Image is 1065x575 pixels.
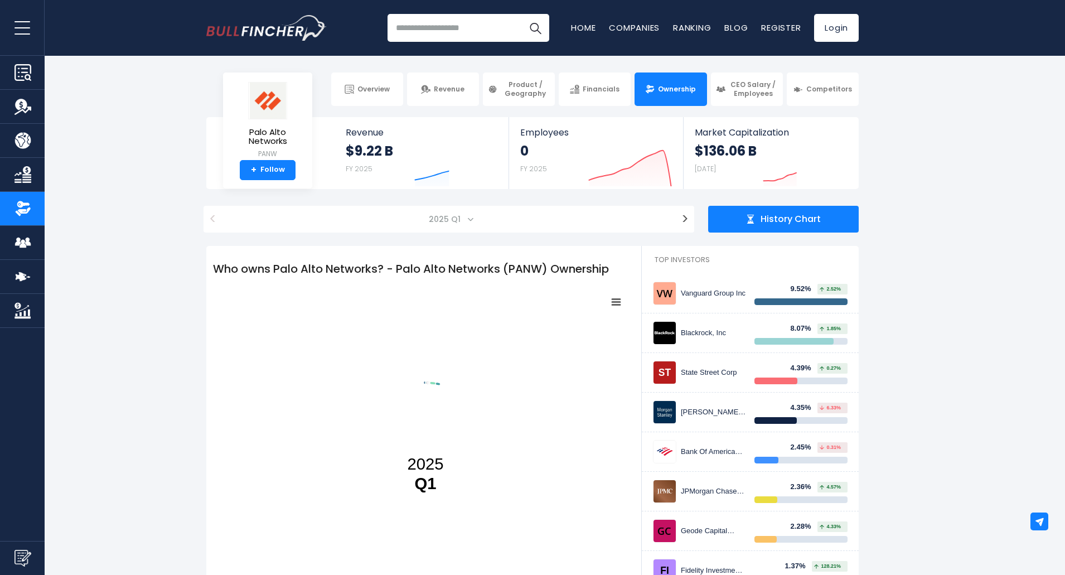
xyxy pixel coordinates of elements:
span: 0.31% [820,445,841,450]
a: Employees 0 FY 2025 [509,117,682,189]
span: Revenue [346,127,498,138]
button: Search [521,14,549,42]
a: Register [761,22,801,33]
tspan: Q1 [414,474,436,492]
a: Home [571,22,596,33]
strong: $9.22 B [346,142,393,160]
span: History Chart [761,214,821,225]
div: Blackrock, Inc [681,328,746,338]
div: 2.36% [791,482,818,492]
a: Revenue $9.22 B FY 2025 [335,117,509,189]
text: 2.36% [544,505,571,518]
text: 1.08% [517,555,542,568]
div: JPMorgan Chase & CO [681,487,746,496]
span: 1.85% [820,326,841,331]
a: Competitors [787,73,859,106]
div: 2.45% [791,443,818,452]
span: Financials [583,85,619,94]
h2: Top Investors [642,246,859,274]
div: 2.28% [791,522,818,531]
a: Ranking [673,22,711,33]
div: 4.39% [791,364,818,373]
a: CEO Salary / Employees [711,73,783,106]
a: Revenue [407,73,479,106]
a: Product / Geography [483,73,555,106]
span: 0.27% [820,366,841,371]
div: Vanguard Group Inc [681,289,746,298]
span: Product / Geography [501,80,550,98]
text: 2.45% [549,484,577,497]
div: 1.37% [785,562,812,571]
a: Go to homepage [206,15,326,41]
div: Geode Capital Management, LLC [681,526,746,536]
span: Palo Alto Networks [232,128,303,146]
span: Employees [520,127,671,138]
text: 4.39% [544,416,571,429]
a: Ownership [635,73,706,106]
span: Overview [357,85,390,94]
a: Login [814,14,859,42]
div: 4.35% [791,403,818,413]
a: +Follow [240,160,296,180]
span: 128.21% [814,564,841,569]
text: 8.07% [516,369,544,381]
div: 8.07% [791,324,818,334]
text: 1.37% [530,538,554,551]
span: 2.52% [820,287,841,292]
text: 4.35% [551,454,578,467]
a: Blog [724,22,748,33]
a: Overview [331,73,403,106]
a: Market Capitalization $136.06 B [DATE] [684,117,858,189]
span: Market Capitalization [695,127,846,138]
text: 9.52% [452,327,478,340]
span: Competitors [806,85,852,94]
h1: Who owns Palo Alto Networks? - Palo Alto Networks (PANW) Ownership [206,254,641,284]
div: Bank Of America Corp /de [681,447,746,457]
span: Revenue [434,85,464,94]
a: Companies [609,22,660,33]
span: CEO Salary / Employees [729,80,778,98]
text: 2.28% [536,524,563,537]
text: 2025 [407,455,443,492]
a: Palo Alto Networks PANW [231,81,304,160]
img: history chart [746,215,755,224]
strong: $136.06 B [695,142,757,160]
span: 4.57% [820,485,841,490]
span: Ownership [658,85,696,94]
span: 2025 Q1 [227,206,670,233]
strong: 0 [520,142,547,160]
div: [PERSON_NAME] [PERSON_NAME] [681,408,746,417]
a: Financials [559,73,631,106]
span: 6.33% [820,405,841,410]
div: State Street Corp [681,368,746,378]
strong: + [251,165,256,175]
span: 2025 Q1 [424,211,467,227]
button: > [676,206,694,233]
button: < [204,206,222,233]
img: Bullfincher logo [206,15,327,41]
small: PANW [232,149,303,159]
text: 28.19% [299,372,330,385]
span: 4.33% [820,524,841,529]
small: FY 2025 [346,164,372,173]
small: FY 2025 [520,164,547,173]
img: Ownership [14,200,31,217]
div: 9.52% [791,284,818,294]
small: [DATE] [695,164,716,173]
